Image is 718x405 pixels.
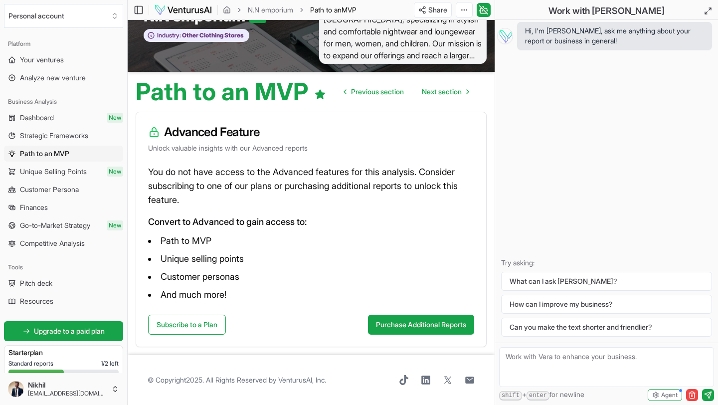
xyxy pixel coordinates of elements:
[20,220,90,230] span: Go-to-Market Strategy
[428,5,447,15] span: Share
[4,52,123,68] a: Your ventures
[136,80,326,104] h1: Path to an MVP
[144,29,249,42] button: Industry:Other Clothing Stores
[8,381,24,397] img: ACg8ocJ-JLgoSP9ExUYXdIlxvmSdNsVCaE3a6pObDAg7BNQbJC_d0lo=s96-c
[20,113,54,123] span: Dashboard
[107,113,123,123] span: New
[4,146,123,162] a: Path to an MVP
[20,167,87,177] span: Unique Selling Points
[501,272,712,291] button: What can I ask [PERSON_NAME]?
[20,73,86,83] span: Analyze new venture
[107,167,123,177] span: New
[4,293,123,309] a: Resources
[20,131,88,141] span: Strategic Frameworks
[336,82,477,102] nav: pagination
[497,28,513,44] img: Vera
[20,278,52,288] span: Pitch deck
[20,202,48,212] span: Finances
[148,165,474,207] p: You do not have access to the Advanced features for this analysis. Consider subscribing to one of...
[501,295,712,314] button: How can I improve my business?
[4,321,123,341] a: Upgrade to a paid plan
[4,110,123,126] a: DashboardNew
[148,143,474,153] p: Unlock valuable insights with our Advanced reports
[148,287,474,303] li: And much more!
[4,70,123,86] a: Analyze new venture
[157,31,181,39] span: Industry:
[223,5,357,15] nav: breadcrumb
[4,164,123,180] a: Unique Selling PointsNew
[248,5,293,15] a: N.N emporium
[148,375,326,385] span: © Copyright 2025 . All Rights Reserved by .
[148,269,474,285] li: Customer personas
[4,4,123,28] button: Select an organization
[101,360,119,368] span: 1 / 2 left
[4,217,123,233] a: Go-to-Market StrategyNew
[34,326,105,336] span: Upgrade to a paid plan
[4,182,123,198] a: Customer Persona
[4,200,123,215] a: Finances
[422,87,462,97] span: Next section
[28,381,107,390] span: Nikhil
[4,377,123,401] button: Nikhil[EMAIL_ADDRESS][DOMAIN_NAME]
[20,296,53,306] span: Resources
[278,376,325,384] a: VenturusAI, Inc
[351,87,404,97] span: Previous section
[414,2,452,18] button: Share
[8,348,119,358] h3: Starter plan
[20,238,85,248] span: Competitive Analysis
[181,31,244,39] span: Other Clothing Stores
[28,390,107,398] span: [EMAIL_ADDRESS][DOMAIN_NAME]
[548,4,665,18] h2: Work with [PERSON_NAME]
[148,233,474,249] li: Path to MVP
[107,220,123,230] span: New
[525,26,704,46] span: Hi, I'm [PERSON_NAME], ask me anything about your report or business in general!
[336,82,412,102] a: Go to previous page
[20,55,64,65] span: Your ventures
[310,5,357,15] span: Path to anMVP
[4,259,123,275] div: Tools
[4,36,123,52] div: Platform
[648,389,682,401] button: Agent
[527,391,549,401] kbd: enter
[414,82,477,102] a: Go to next page
[20,149,69,159] span: Path to an MVP
[661,391,678,399] span: Agent
[20,185,79,195] span: Customer Persona
[310,5,342,14] span: Path to an
[148,215,474,229] p: Convert to Advanced to gain access to:
[4,235,123,251] a: Competitive Analysis
[501,258,712,268] p: Try asking:
[4,275,123,291] a: Pitch deck
[4,94,123,110] div: Business Analysis
[501,318,712,337] button: Can you make the text shorter and friendlier?
[4,128,123,144] a: Strategic Frameworks
[148,251,474,267] li: Unique selling points
[148,124,474,140] h3: Advanced Feature
[499,391,522,401] kbd: shift
[499,390,584,401] span: + for newline
[154,4,212,16] img: logo
[368,315,474,335] button: Purchase Additional Reports
[148,315,226,335] a: Subscribe to a Plan
[8,360,53,368] span: Standard reports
